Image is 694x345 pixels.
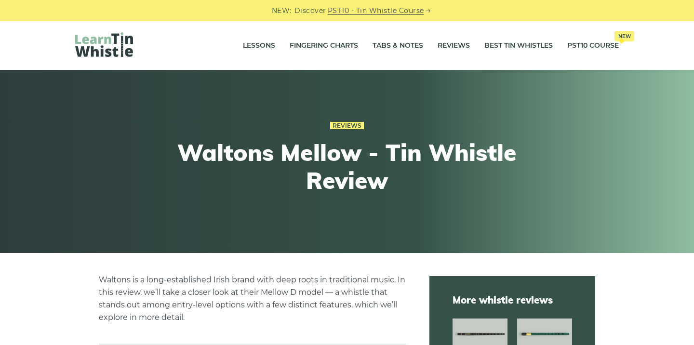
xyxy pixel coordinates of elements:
[453,293,572,307] span: More whistle reviews
[614,31,634,41] span: New
[330,122,364,130] a: Reviews
[438,34,470,58] a: Reviews
[567,34,619,58] a: PST10 CourseNew
[170,139,524,194] h1: Waltons Mellow - Tin Whistle Review
[243,34,275,58] a: Lessons
[290,34,358,58] a: Fingering Charts
[373,34,423,58] a: Tabs & Notes
[75,32,133,57] img: LearnTinWhistle.com
[99,274,406,324] p: Waltons is a long-established Irish brand with deep roots in traditional music. In this review, w...
[484,34,553,58] a: Best Tin Whistles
